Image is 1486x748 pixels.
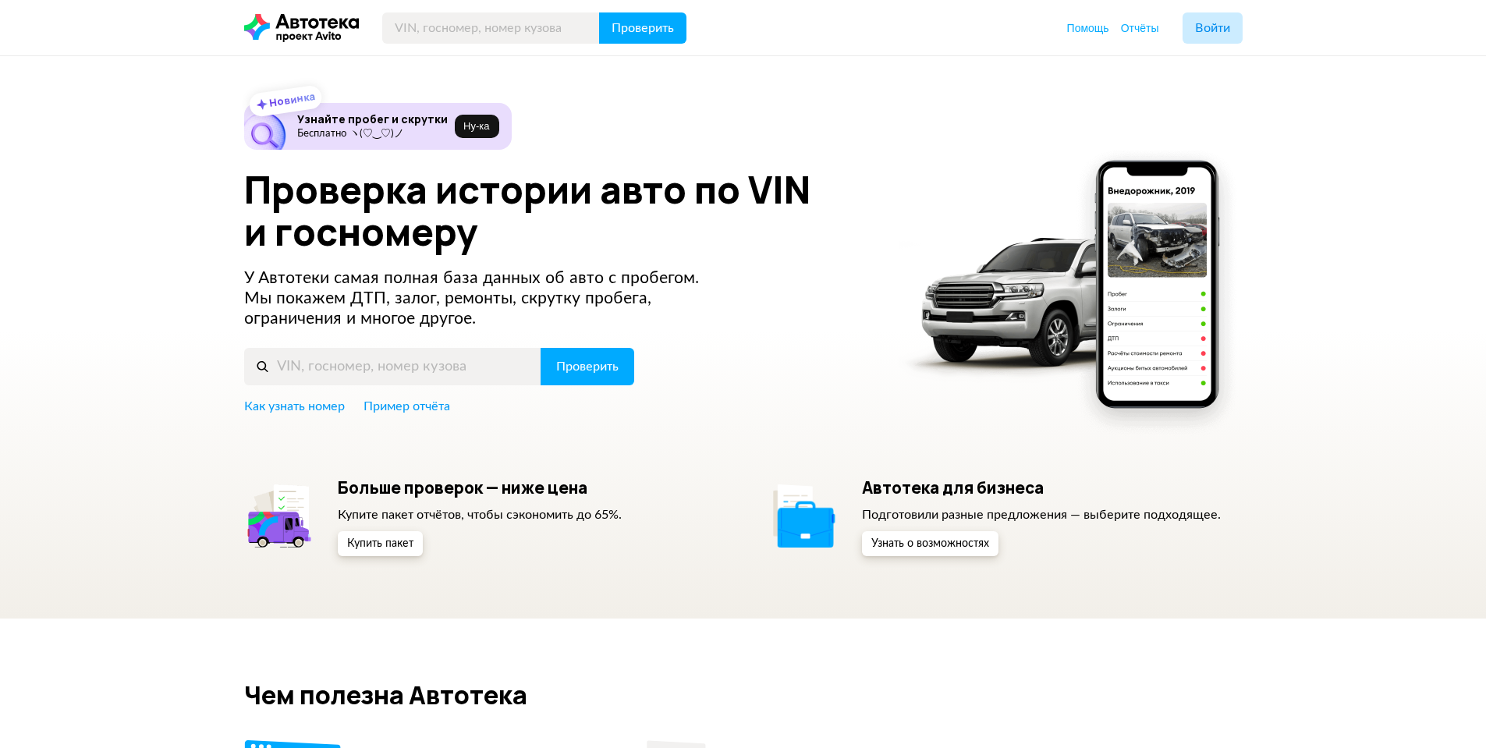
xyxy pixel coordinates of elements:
a: Помощь [1067,20,1109,36]
h2: Чем полезна Автотека [244,681,1243,709]
a: Пример отчёта [364,398,450,415]
span: Помощь [1067,22,1109,34]
h1: Проверка истории авто по VIN и госномеру [244,168,878,253]
button: Купить пакет [338,531,423,556]
span: Проверить [612,22,674,34]
input: VIN, госномер, номер кузова [382,12,600,44]
h5: Больше проверок — ниже цена [338,477,622,498]
a: Как узнать номер [244,398,345,415]
button: Узнать о возможностях [862,531,998,556]
button: Проверить [599,12,686,44]
span: Проверить [556,360,619,373]
button: Войти [1183,12,1243,44]
strong: Новинка [268,89,316,109]
h5: Автотека для бизнеса [862,477,1221,498]
span: Отчёты [1121,22,1159,34]
span: Войти [1195,22,1230,34]
button: Проверить [541,348,634,385]
p: Купите пакет отчётов, чтобы сэкономить до 65%. [338,506,622,523]
p: Бесплатно ヽ(♡‿♡)ノ [297,128,449,140]
p: У Автотеки самая полная база данных об авто с пробегом. Мы покажем ДТП, залог, ремонты, скрутку п... [244,268,729,329]
a: Отчёты [1121,20,1159,36]
input: VIN, госномер, номер кузова [244,348,541,385]
span: Ну‑ка [463,120,489,133]
h6: Узнайте пробег и скрутки [297,112,449,126]
p: Подготовили разные предложения — выберите подходящее. [862,506,1221,523]
span: Купить пакет [347,538,413,549]
span: Узнать о возможностях [871,538,989,549]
